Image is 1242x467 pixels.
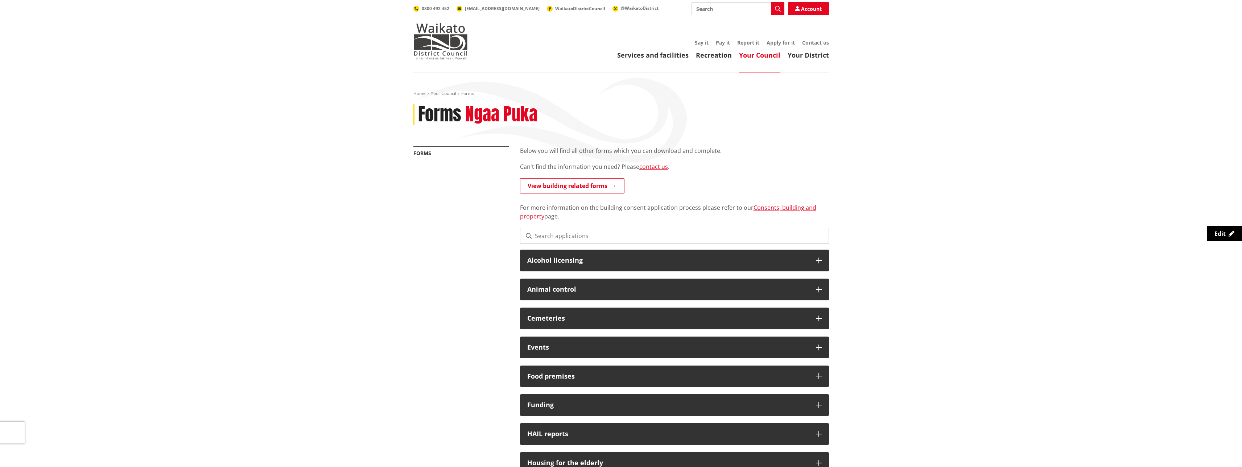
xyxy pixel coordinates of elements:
nav: breadcrumb [413,91,829,97]
span: 0800 492 452 [422,5,449,12]
a: Pay it [716,39,730,46]
a: [EMAIL_ADDRESS][DOMAIN_NAME] [457,5,540,12]
span: Edit [1214,230,1226,238]
h3: Housing for the elderly [527,459,809,467]
a: contact us [639,163,668,171]
span: Forms [461,90,474,96]
a: Forms [413,150,431,157]
a: Your District [788,51,829,59]
p: For more information on the building consent application process please refer to our page. [520,195,829,221]
input: Search input [692,2,784,15]
img: Waikato District Council - Te Kaunihera aa Takiwaa o Waikato [413,23,468,59]
h3: Funding [527,401,809,409]
span: [EMAIL_ADDRESS][DOMAIN_NAME] [465,5,540,12]
a: 0800 492 452 [413,5,449,12]
h2: Ngaa Puka [465,104,537,125]
a: View building related forms [520,178,624,193]
h3: Food premises [527,373,809,380]
a: Edit [1207,226,1242,241]
span: @WaikatoDistrict [621,5,659,11]
input: Search applications [520,228,829,244]
h3: Animal control [527,286,809,293]
span: WaikatoDistrictCouncil [555,5,605,12]
a: Apply for it [767,39,795,46]
a: Say it [695,39,709,46]
a: Your Council [739,51,780,59]
a: Account [788,2,829,15]
a: Consents, building and property [520,204,816,220]
h3: Events [527,344,809,351]
a: WaikatoDistrictCouncil [547,5,605,12]
h3: HAIL reports [527,430,809,438]
h1: Forms [418,104,461,125]
p: Can't find the information you need? Please . [520,162,829,171]
a: Your Council [431,90,456,96]
a: Contact us [802,39,829,46]
a: Services and facilities [617,51,689,59]
a: Home [413,90,426,96]
a: Recreation [696,51,732,59]
h3: Alcohol licensing [527,257,809,264]
a: @WaikatoDistrict [612,5,659,11]
a: Report it [737,39,759,46]
h3: Cemeteries [527,315,809,322]
p: Below you will find all other forms which you can download and complete. [520,146,829,155]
